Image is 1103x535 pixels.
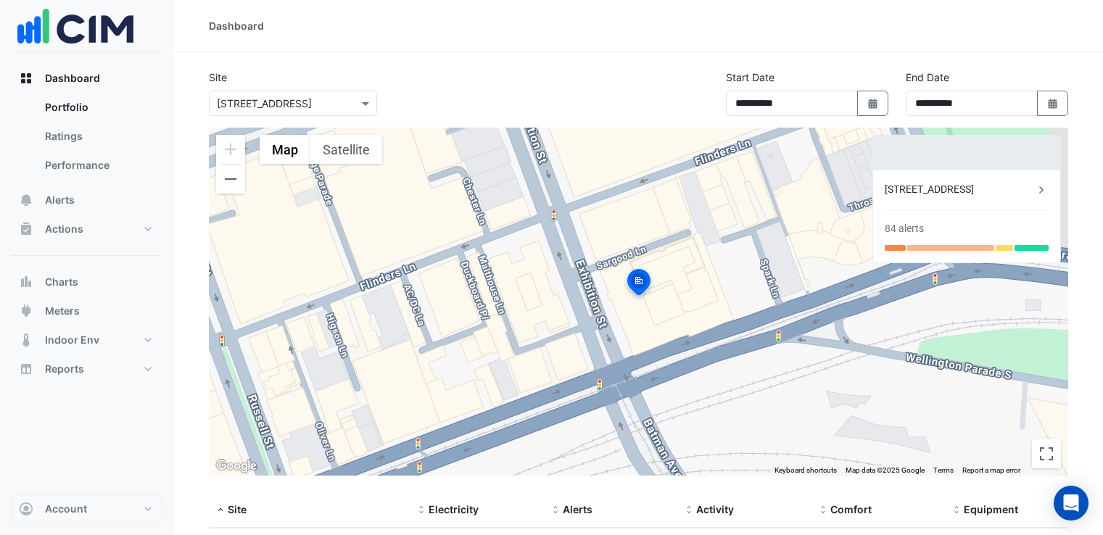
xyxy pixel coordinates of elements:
[212,457,260,476] a: Open this area in Google Maps (opens a new window)
[45,193,75,207] span: Alerts
[867,97,880,109] fa-icon: Select Date
[12,93,162,186] div: Dashboard
[19,222,33,236] app-icon: Actions
[429,503,479,515] span: Electricity
[696,503,734,515] span: Activity
[45,304,80,318] span: Meters
[209,70,227,85] label: Site
[216,165,245,194] button: Zoom out
[33,93,162,122] a: Portfolio
[1054,486,1088,521] div: Open Intercom Messenger
[45,222,83,236] span: Actions
[906,70,949,85] label: End Date
[12,186,162,215] button: Alerts
[45,502,87,516] span: Account
[33,122,162,151] a: Ratings
[12,267,162,296] button: Charts
[19,193,33,207] app-icon: Alerts
[209,18,264,33] div: Dashboard
[19,304,33,318] app-icon: Meters
[45,362,84,376] span: Reports
[19,71,33,86] app-icon: Dashboard
[933,466,954,474] a: Terms
[212,457,260,476] img: Google
[19,275,33,289] app-icon: Charts
[12,494,162,523] button: Account
[17,1,133,51] img: Company Logo
[216,135,245,164] button: Zoom in
[774,465,837,476] button: Keyboard shortcuts
[1032,439,1061,468] button: Toggle fullscreen view
[45,275,78,289] span: Charts
[228,503,247,515] span: Site
[19,362,33,376] app-icon: Reports
[962,466,1020,474] a: Report a map error
[623,267,655,302] img: site-pin-selected.svg
[1046,97,1059,109] fa-icon: Select Date
[12,325,162,354] button: Indoor Env
[964,503,1018,515] span: Equipment
[45,71,100,86] span: Dashboard
[12,64,162,93] button: Dashboard
[12,354,162,383] button: Reports
[726,70,774,85] label: Start Date
[563,503,592,515] span: Alerts
[12,296,162,325] button: Meters
[310,135,382,164] button: Show satellite imagery
[846,466,925,474] span: Map data ©2025 Google
[260,135,310,164] button: Show street map
[33,151,162,180] a: Performance
[885,182,1034,197] div: [STREET_ADDRESS]
[19,333,33,347] app-icon: Indoor Env
[45,333,99,347] span: Indoor Env
[830,503,872,515] span: Comfort
[885,221,924,236] div: 84 alerts
[12,215,162,244] button: Actions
